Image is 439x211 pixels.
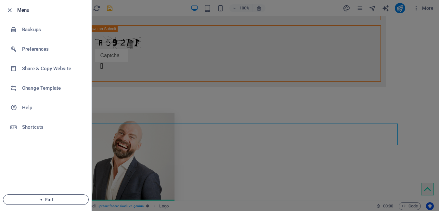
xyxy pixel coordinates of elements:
h6: Share & Copy Website [22,65,82,73]
a: Help [0,98,91,117]
h6: Change Template [22,84,82,92]
h6: Shortcuts [22,123,82,131]
h6: Menu [17,6,86,14]
span: Exit [8,197,83,202]
h6: Help [22,104,82,112]
h6: Preferences [22,45,82,53]
h6: Backups [22,26,82,33]
button: Exit [3,194,89,205]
